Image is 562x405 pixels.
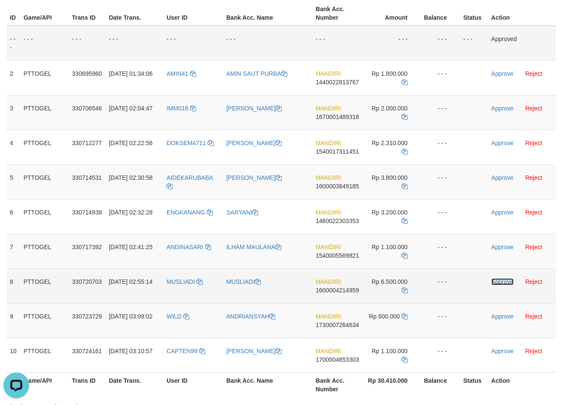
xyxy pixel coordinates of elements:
[316,348,341,354] span: MANDIRI
[6,95,20,130] td: 3
[316,356,359,363] span: Copy 1700004653303 to clipboard
[372,278,407,285] span: Rp 6.500.000
[488,372,556,397] th: Action
[420,199,460,234] td: - - -
[316,278,341,285] span: MANDIRI
[6,234,20,268] td: 7
[363,1,420,26] th: Amount
[525,174,542,181] a: Reject
[20,234,68,268] td: PTTOGEL
[167,313,181,320] span: WILD
[420,164,460,199] td: - - -
[401,183,407,190] a: Copy 3800000 to clipboard
[167,278,202,285] a: MUSLIADI
[401,252,407,259] a: Copy 1100000 to clipboard
[316,113,359,120] span: Copy 1670001489318 to clipboard
[372,244,407,250] span: Rp 1.100.000
[420,234,460,268] td: - - -
[20,164,68,199] td: PTTOGEL
[525,105,542,112] a: Reject
[316,105,341,112] span: MANDIRI
[167,140,214,146] a: DOKSEM4711
[6,199,20,234] td: 6
[20,95,68,130] td: PTTOGEL
[226,140,282,146] a: [PERSON_NAME]
[525,70,542,77] a: Reject
[488,1,556,26] th: Action
[420,1,460,26] th: Balance
[167,105,188,112] span: IMM018
[167,70,196,77] a: AMIN41
[6,60,20,95] td: 2
[223,372,312,397] th: Bank Acc. Name
[491,278,514,285] a: Approve
[6,268,20,303] td: 8
[401,79,407,86] a: Copy 1800000 to clipboard
[226,209,258,216] a: SARYANI
[460,1,488,26] th: Status
[163,1,223,26] th: User ID
[372,140,407,146] span: Rp 2.310.000
[105,372,163,397] th: Date Trans.
[6,26,20,61] td: - - -
[167,174,213,190] a: AIDEKARUBABA
[6,1,20,26] th: ID
[316,209,341,216] span: MANDIRI
[420,303,460,338] td: - - -
[316,183,359,190] span: Copy 1600003849185 to clipboard
[525,313,542,320] a: Reject
[20,1,68,26] th: Game/API
[491,140,514,146] a: Approve
[316,244,341,250] span: MANDIRI
[109,348,152,354] span: [DATE] 03:10:57
[223,26,312,61] td: - - -
[167,348,205,354] a: CAPTEN99
[420,95,460,130] td: - - -
[401,287,407,294] a: Copy 6500000 to clipboard
[223,1,312,26] th: Bank Acc. Name
[167,140,206,146] span: DOKSEM4711
[312,26,363,61] td: - - -
[316,322,359,328] span: Copy 1730007264634 to clipboard
[167,313,189,320] a: WILD
[372,209,407,216] span: Rp 3.200.000
[460,26,488,61] td: - - -
[491,348,514,354] a: Approve
[316,70,341,77] span: MANDIRI
[68,1,105,26] th: Trans ID
[401,313,407,320] a: Copy 600000 to clipboard
[20,60,68,95] td: PTTOGEL
[167,209,205,216] span: ENGKANANG
[401,217,407,224] a: Copy 3200000 to clipboard
[488,26,556,61] td: Approved
[109,313,152,320] span: [DATE] 03:09:02
[312,372,363,397] th: Bank Acc. Number
[316,217,359,224] span: Copy 1460022303353 to clipboard
[525,348,542,354] a: Reject
[72,278,102,285] span: 330720703
[401,113,407,120] a: Copy 2000000 to clipboard
[525,140,542,146] a: Reject
[167,348,197,354] span: CAPTEN99
[68,372,105,397] th: Trans ID
[420,26,460,61] td: - - -
[167,278,195,285] span: MUSLIADI
[525,209,542,216] a: Reject
[401,148,407,155] a: Copy 2310000 to clipboard
[6,164,20,199] td: 5
[491,174,514,181] a: Approve
[20,268,68,303] td: PTTOGEL
[72,70,102,77] span: 330695960
[68,26,105,61] td: - - -
[167,244,203,250] span: ANDINASARI
[226,174,282,181] a: [PERSON_NAME]
[72,209,102,216] span: 330714938
[167,244,211,250] a: ANDINASARI
[72,313,102,320] span: 330723729
[316,313,341,320] span: MANDIRI
[226,105,282,112] a: [PERSON_NAME]
[316,79,359,86] span: Copy 1440022813767 to clipboard
[420,268,460,303] td: - - -
[316,148,359,155] span: Copy 1540017311451 to clipboard
[491,313,514,320] a: Approve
